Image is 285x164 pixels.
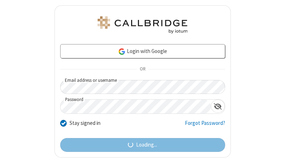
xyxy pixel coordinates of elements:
img: Astra [96,16,189,33]
iframe: Chat [267,146,280,159]
a: Login with Google [60,44,225,58]
input: Email address or username [60,80,225,94]
span: OR [137,64,148,74]
a: Forgot Password? [185,119,225,133]
label: Stay signed in [69,119,100,127]
button: Loading... [60,138,225,152]
span: Loading... [136,141,157,149]
input: Password [61,100,211,113]
div: Show password [211,100,225,113]
img: google-icon.png [118,48,126,55]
